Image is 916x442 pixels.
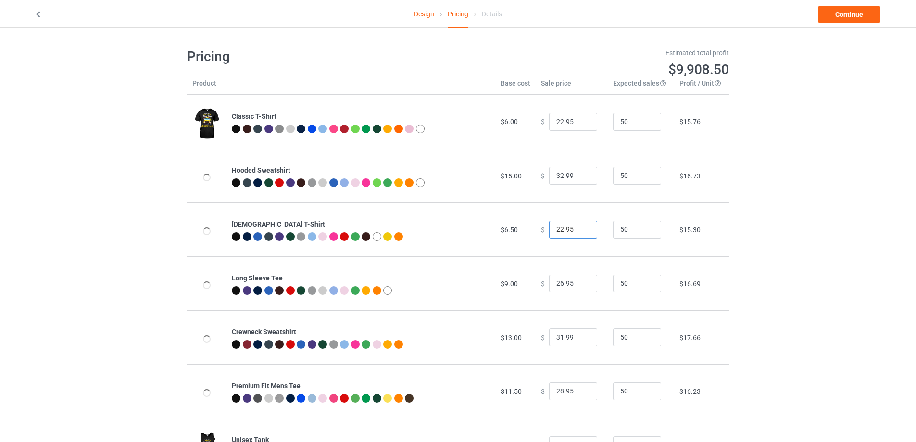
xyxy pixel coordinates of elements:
div: Estimated total profit [465,48,729,58]
a: Continue [818,6,880,23]
img: heather_texture.png [275,394,284,403]
span: $9.00 [501,280,518,288]
span: $16.73 [679,172,701,180]
a: Design [414,0,434,27]
span: $ [541,333,545,341]
b: Classic T-Shirt [232,113,276,120]
b: Hooded Sweatshirt [232,166,290,174]
span: $16.69 [679,280,701,288]
b: Premium Fit Mens Tee [232,382,301,390]
th: Sale price [536,78,608,95]
img: heather_texture.png [275,125,284,133]
b: [DEMOGRAPHIC_DATA] T-Shirt [232,220,325,228]
span: $6.00 [501,118,518,126]
span: $15.76 [679,118,701,126]
span: $17.66 [679,334,701,341]
span: $ [541,118,545,126]
b: Crewneck Sweatshirt [232,328,296,336]
span: $ [541,387,545,395]
span: $ [541,279,545,287]
span: $ [541,172,545,179]
h1: Pricing [187,48,452,65]
span: $ [541,226,545,233]
span: $11.50 [501,388,522,395]
th: Product [187,78,226,95]
b: Long Sleeve Tee [232,274,283,282]
span: $15.30 [679,226,701,234]
th: Base cost [495,78,536,95]
span: $13.00 [501,334,522,341]
span: $15.00 [501,172,522,180]
span: $9,908.50 [668,62,729,77]
div: Pricing [448,0,468,28]
div: Details [482,0,502,27]
th: Profit / Unit [674,78,729,95]
span: $16.23 [679,388,701,395]
th: Expected sales [608,78,674,95]
span: $6.50 [501,226,518,234]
